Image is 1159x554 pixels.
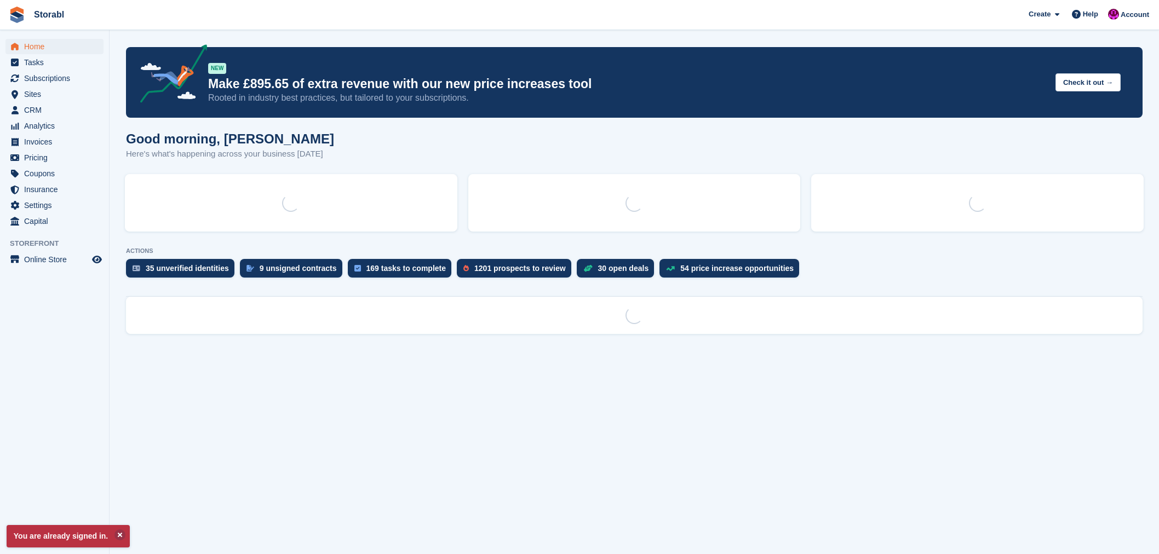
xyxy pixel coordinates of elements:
p: Make £895.65 of extra revenue with our new price increases tool [208,76,1047,92]
a: Storabl [30,5,68,24]
img: deal-1b604bf984904fb50ccaf53a9ad4b4a5d6e5aea283cecdc64d6e3604feb123c2.svg [583,264,593,272]
span: Sites [24,86,90,102]
a: menu [5,166,104,181]
div: 1201 prospects to review [474,264,566,273]
a: menu [5,71,104,86]
a: menu [5,252,104,267]
span: Pricing [24,150,90,165]
a: 54 price increase opportunities [659,259,805,283]
div: 169 tasks to complete [366,264,446,273]
span: Online Store [24,252,90,267]
img: task-75834270c22a3079a89374b754ae025e5fb1db73e45f91037f5363f120a921f8.svg [354,265,361,272]
a: menu [5,118,104,134]
a: menu [5,39,104,54]
span: Invoices [24,134,90,149]
div: 35 unverified identities [146,264,229,273]
span: Subscriptions [24,71,90,86]
a: 9 unsigned contracts [240,259,348,283]
a: menu [5,150,104,165]
a: 30 open deals [577,259,660,283]
img: contract_signature_icon-13c848040528278c33f63329250d36e43548de30e8caae1d1a13099fd9432cc5.svg [246,265,254,272]
img: price-adjustments-announcement-icon-8257ccfd72463d97f412b2fc003d46551f7dbcb40ab6d574587a9cd5c0d94... [131,44,208,107]
a: menu [5,55,104,70]
p: You are already signed in. [7,525,130,547]
span: Capital [24,213,90,229]
img: price_increase_opportunities-93ffe204e8149a01c8c9dc8f82e8f89637d9d84a8eef4429ea346261dce0b2c0.svg [666,266,675,271]
img: verify_identity-adf6edd0f0f0b5bbfe63781bf79b02c33cf7c696d77639b501bdc392416b5a36.svg [133,265,140,272]
span: CRM [24,102,90,118]
p: Rooted in industry best practices, but tailored to your subscriptions. [208,92,1047,104]
div: 30 open deals [598,264,649,273]
span: Create [1029,9,1051,20]
div: NEW [208,63,226,74]
a: menu [5,86,104,102]
p: ACTIONS [126,247,1143,255]
a: menu [5,198,104,213]
a: menu [5,213,104,229]
a: 169 tasks to complete [348,259,457,283]
span: Help [1083,9,1098,20]
span: Coupons [24,166,90,181]
a: 35 unverified identities [126,259,240,283]
div: 54 price increase opportunities [680,264,794,273]
img: stora-icon-8386f47178a22dfd0bd8f6a31ec36ba5ce8667c1dd55bd0f319d3a0aa187defe.svg [9,7,25,23]
span: Storefront [10,238,109,249]
img: Helen Morton [1108,9,1119,20]
a: menu [5,182,104,197]
span: Home [24,39,90,54]
a: 1201 prospects to review [457,259,577,283]
span: Analytics [24,118,90,134]
img: prospect-51fa495bee0391a8d652442698ab0144808aea92771e9ea1ae160a38d050c398.svg [463,265,469,272]
span: Tasks [24,55,90,70]
a: menu [5,134,104,149]
span: Account [1121,9,1149,20]
button: Check it out → [1055,73,1121,91]
span: Settings [24,198,90,213]
p: Here's what's happening across your business [DATE] [126,148,334,160]
a: menu [5,102,104,118]
a: Preview store [90,253,104,266]
div: 9 unsigned contracts [260,264,337,273]
h1: Good morning, [PERSON_NAME] [126,131,334,146]
span: Insurance [24,182,90,197]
